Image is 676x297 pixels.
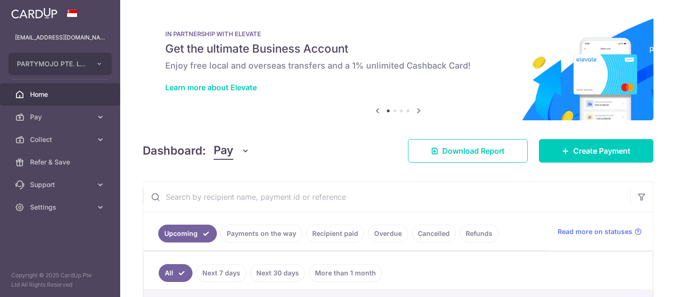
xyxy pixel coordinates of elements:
a: All [159,264,192,282]
a: Read more on statuses [558,227,642,236]
h6: Enjoy free local and overseas transfers and a 1% unlimited Cashback Card! [165,60,631,71]
button: Pay [214,142,250,160]
span: Read more on statuses [558,227,632,236]
a: Next 30 days [250,264,305,282]
img: CardUp [11,8,57,19]
button: PARTYMOJO PTE. LTD. [8,53,112,75]
a: Upcoming [158,225,217,242]
a: Payments on the way [221,225,302,242]
span: Collect [30,135,92,144]
span: Create Payment [573,145,630,156]
a: Cancelled [412,225,456,242]
span: Support [30,180,92,189]
a: Next 7 days [196,264,246,282]
p: [EMAIL_ADDRESS][DOMAIN_NAME] [15,33,105,42]
span: Pay [214,142,233,160]
a: Recipient paid [306,225,364,242]
span: Home [30,90,92,99]
a: Create Payment [539,139,653,163]
a: Refunds [460,225,499,242]
span: Pay [30,112,92,122]
h5: Get the ultimate Business Account [165,41,631,56]
img: Renovation banner [143,15,653,120]
a: Download Report [408,139,528,163]
p: IN PARTNERSHIP WITH ELEVATE [165,30,631,38]
span: Download Report [442,145,505,156]
a: Overdue [368,225,408,242]
a: Learn more about Elevate [165,83,257,92]
input: Search by recipient name, payment id or reference [143,182,630,212]
h4: Dashboard: [143,142,206,159]
span: Refer & Save [30,157,92,167]
a: More than 1 month [309,264,382,282]
span: Settings [30,203,92,212]
span: PARTYMOJO PTE. LTD. [17,59,86,69]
